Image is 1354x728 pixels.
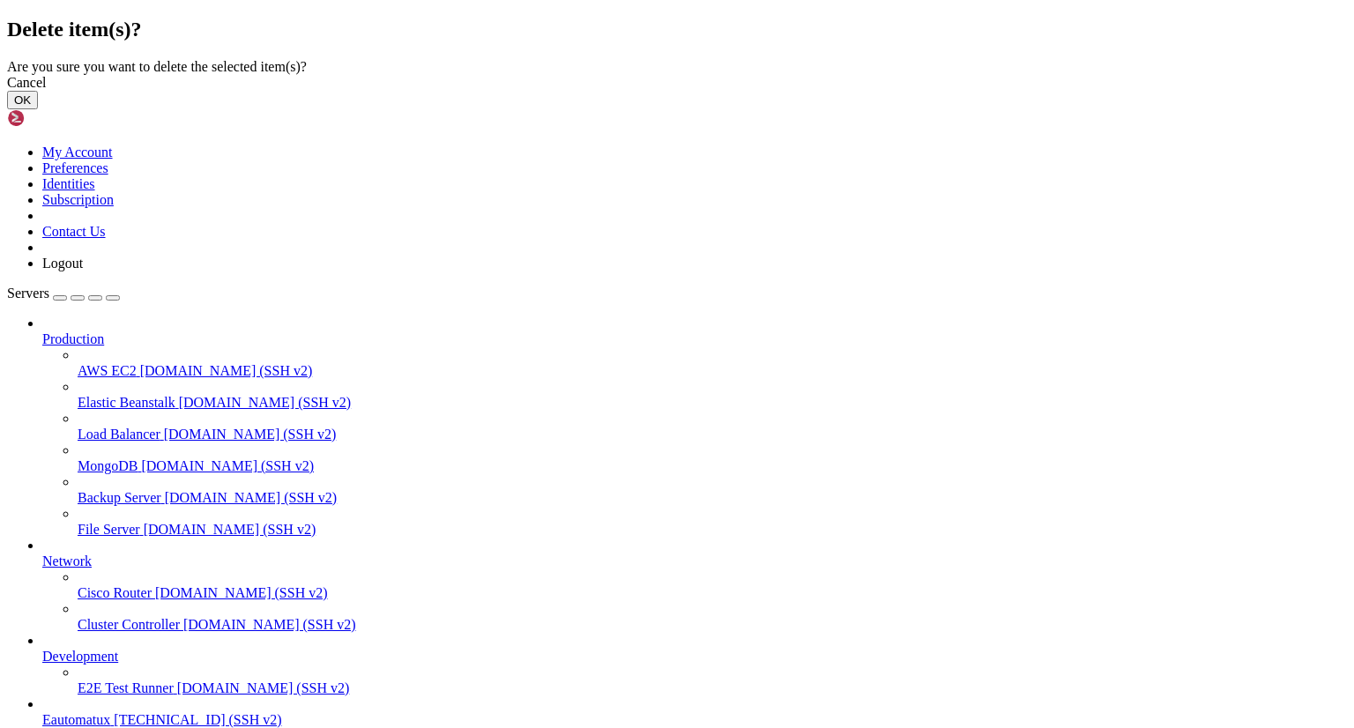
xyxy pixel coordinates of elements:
a: Load Balancer [DOMAIN_NAME] (SSH v2) [78,427,1347,442]
x-row: 1016 9.156E-07 8.282E-07 0.000E+00 3.764E-08 2.871E-08 5.788E-12 [7,412,1124,427]
span: Cluster Controller [78,617,180,632]
button: OK [7,91,38,109]
img: Shellngn [7,109,108,127]
a: Elastic Beanstalk [DOMAIN_NAME] (SSH v2) [78,395,1347,411]
x-row: 1004 9.357E-07 8.245E-07 0.000E+00 4.029E-08 2.871E-08 5.513E-12 [7,232,1124,247]
span: [DOMAIN_NAME] (SSH v2) [183,617,356,632]
span: Production [42,331,104,346]
x-row: 1026 9.001E-07 8.315E-07 0.000E+00 3.544E-08 2.872E-08 6.004E-12 [7,561,1124,576]
li: Cisco Router [DOMAIN_NAME] (SSH v2) [78,569,1347,601]
span: [DOMAIN_NAME] (SSH v2) [177,680,350,695]
li: Backup Server [DOMAIN_NAME] (SSH v2) [78,474,1347,506]
x-row: 1010 9.254E-07 8.263E-07 0.000E+00 3.896E-08 2.871E-08 5.653E-12 [7,322,1124,337]
span: Backup Server [78,490,161,505]
span: Cisco Router [78,585,152,600]
span: [DOMAIN_NAME] (SSH v2) [165,490,338,505]
a: Contact Us [42,224,106,239]
li: AWS EC2 [DOMAIN_NAME] (SSH v2) [78,347,1347,379]
x-row: 1014 9.188E-07 8.275E-07 0.000E+00 3.808E-08 2.871E-08 5.743E-12 [7,382,1124,397]
x-row: 1008 9.288E-07 8.257E-07 0.000E+00 3.940E-08 2.871E-08 5.607E-12 [7,292,1124,307]
li: File Server [DOMAIN_NAME] (SSH v2) [78,506,1347,538]
a: Identities [42,176,95,191]
x-row: 995 9.522E-07 8.219E-07 0.000E+00 4.229E-08 2.871E-08 5.295E-12 [7,97,1124,112]
a: MongoDB [DOMAIN_NAME] (SSH v2) [78,458,1347,474]
x-row: 997 9.485E-07 8.225E-07 0.000E+00 4.185E-08 2.871E-08 5.344E-12 [7,127,1124,142]
x-row: 999 9.448E-07 8.230E-07 0.000E+00 4.140E-08 2.871E-08 5.393E-12 [7,157,1124,172]
x-row: 1011 9.239E-07 8.265E-07 0.000E+00 3.874E-08 2.871E-08 5.676E-12 [7,337,1124,352]
x-row: 1021 9.077E-07 8.298E-07 0.000E+00 3.654E-08 2.872E-08 5.898E-12 [7,487,1124,501]
div: (42, 39) [319,591,326,606]
x-row: 992 9.578E-07 8.214E-07 0.000E+00 4.296E-08 2.871E-08 5.221E-12 [7,52,1124,67]
x-row: 1009 9.272E-07 8.259E-07 0.000E+00 3.918E-08 2.871E-08 5.630E-12 [7,307,1124,322]
li: Development [42,633,1347,696]
div: Cancel [7,75,1347,91]
li: Cluster Controller [DOMAIN_NAME] (SSH v2) [78,601,1347,633]
x-row: 1022 9.062E-07 8.302E-07 0.000E+00 3.632E-08 2.872E-08 5.919E-12 [7,501,1124,516]
x-row: 1012 9.221E-07 8.269E-07 0.000E+00 3.852E-08 2.871E-08 5.698E-12 [7,352,1124,367]
span: [DOMAIN_NAME] (SSH v2) [179,395,352,410]
x-row: 1025 9.016E-07 8.312E-07 0.000E+00 3.566E-08 2.872E-08 5.983E-12 [7,546,1124,561]
x-row: 1019 9.108E-07 8.292E-07 0.000E+00 3.698E-08 2.872E-08 5.854E-12 [7,457,1124,472]
span: E2E Test Runner [78,680,174,695]
x-row: 1003 9.376E-07 8.241E-07 0.000E+00 4.051E-08 2.871E-08 5.489E-12 [7,217,1124,232]
span: Eautomatux [42,712,110,727]
li: Eautomatux [TECHNICAL_ID] (SSH v2) [42,696,1347,728]
span: Development [42,649,118,664]
x-row: 1017 9.140E-07 8.285E-07 0.000E+00 3.742E-08 2.871E-08 5.810E-12 [7,427,1124,442]
x-row: 1006 9.322E-07 8.251E-07 0.000E+00 3.985E-08 2.871E-08 5.560E-12 [7,262,1124,277]
a: Cisco Router [DOMAIN_NAME] (SSH v2) [78,585,1347,601]
span: File Server [78,522,140,537]
li: Elastic Beanstalk [DOMAIN_NAME] (SSH v2) [78,379,1347,411]
x-row: [leca@eautomatux kwsst_1e9_beta23_wf128]$ [7,591,1124,606]
div: Are you sure you want to delete the selected item(s)? [7,59,1347,75]
a: Subscription [42,192,114,207]
a: Production [42,331,1347,347]
a: Backup Server [DOMAIN_NAME] (SSH v2) [78,490,1347,506]
x-row: 1013 9.205E-07 8.272E-07 0.000E+00 3.830E-08 2.871E-08 5.721E-12 [7,367,1124,382]
span: [DOMAIN_NAME] (SSH v2) [141,458,314,473]
span: [DOMAIN_NAME] (SSH v2) [164,427,337,442]
a: E2E Test Runner [DOMAIN_NAME] (SSH v2) [78,680,1347,696]
x-row: 994 9.539E-07 8.217E-07 0.000E+00 4.251E-08 2.871E-08 5.271E-12 [7,82,1124,97]
span: Network [42,553,92,568]
li: Load Balancer [DOMAIN_NAME] (SSH v2) [78,411,1347,442]
h2: Delete item(s)? [7,18,1347,41]
a: Preferences [42,160,108,175]
li: Production [42,316,1347,538]
span: [TECHNICAL_ID] (SSH v2) [114,712,281,727]
x-row: Connecting [TECHNICAL_ID]... [7,7,1124,22]
x-row: 993 9.560E-07 8.214E-07 0.000E+00 4.274E-08 2.871E-08 5.246E-12 [7,67,1124,82]
x-row: 1023 9.046E-07 8.305E-07 0.000E+00 3.610E-08 2.872E-08 5.941E-12 [7,516,1124,531]
x-row: 990 9.616E-07 8.215E-07 0.000E+00 4.340E-08 2.871E-08 5.171E-12 [7,22,1124,37]
x-row: 1007 9.307E-07 8.253E-07 0.000E+00 3.963E-08 2.871E-08 5.583E-12 [7,277,1124,292]
span: AWS EC2 [78,363,137,378]
x-row: 1005 9.341E-07 8.247E-07 0.000E+00 4.007E-08 2.871E-08 5.536E-12 [7,247,1124,262]
li: MongoDB [DOMAIN_NAME] (SSH v2) [78,442,1347,474]
li: E2E Test Runner [DOMAIN_NAME] (SSH v2) [78,665,1347,696]
x-row: 1020 9.093E-07 8.295E-07 0.000E+00 3.676E-08 2.872E-08 5.876E-12 [7,472,1124,487]
a: Cluster Controller [DOMAIN_NAME] (SSH v2) [78,617,1347,633]
a: Eautomatux [TECHNICAL_ID] (SSH v2) [42,712,1347,728]
x-row: 1018 9.124E-07 8.288E-07 0.000E+00 3.720E-08 2.871E-08 5.832E-12 [7,442,1124,457]
a: File Server [DOMAIN_NAME] (SSH v2) [78,522,1347,538]
x-row: 1027 8.987E-07 8.319E-07 0.000E+00 3.522E-08 2.872E-08 6.025E-12 [7,576,1124,591]
x-row: 996 9.502E-07 8.222E-07 0.000E+00 4.207E-08 2.871E-08 5.320E-12 [7,112,1124,127]
a: Development [42,649,1347,665]
a: Servers [7,286,120,301]
span: [DOMAIN_NAME] (SSH v2) [144,522,316,537]
span: Elastic Beanstalk [78,395,175,410]
x-row: 991 9.598E-07 8.215E-07 0.000E+00 4.318E-08 2.871E-08 5.196E-12 [7,37,1124,52]
span: Servers [7,286,49,301]
span: Load Balancer [78,427,160,442]
x-row: 998 9.465E-07 8.228E-07 0.000E+00 4.162E-08 2.871E-08 5.369E-12 [7,142,1124,157]
x-row: 1015 9.172E-07 8.279E-07 0.000E+00 3.786E-08 2.871E-08 5.766E-12 [7,397,1124,412]
a: Logout [42,256,83,271]
span: [DOMAIN_NAME] (SSH v2) [140,363,313,378]
x-row: 1002 9.393E-07 8.239E-07 0.000E+00 4.073E-08 2.871E-08 5.465E-12 [7,202,1124,217]
x-row: 1001 9.412E-07 8.236E-07 0.000E+00 4.096E-08 2.871E-08 5.441E-12 [7,187,1124,202]
li: Network [42,538,1347,633]
x-row: 1000 9.428E-07 8.233E-07 0.000E+00 4.118E-08 2.871E-08 5.417E-12 [7,172,1124,187]
div: (0, 1) [7,22,14,37]
span: MongoDB [78,458,138,473]
x-row: 989 9.637E-07 8.216E-07 0.000E+00 4.363E-08 2.871E-08 5.145E-12 [7,7,1124,22]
